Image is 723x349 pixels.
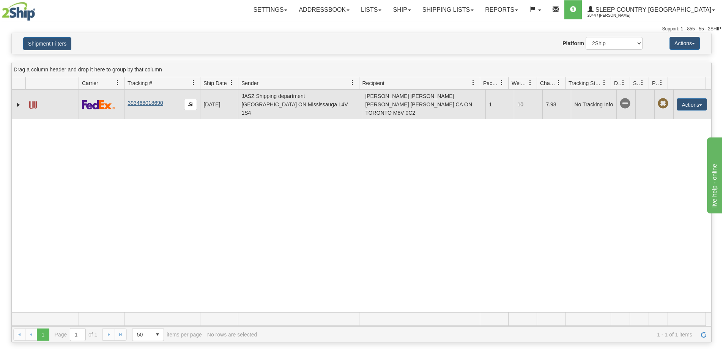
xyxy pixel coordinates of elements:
[387,0,416,19] a: Ship
[82,79,98,87] span: Carrier
[128,100,163,106] a: 393468018690
[495,76,508,89] a: Packages filter column settings
[187,76,200,89] a: Tracking # filter column settings
[225,76,238,89] a: Ship Date filter column settings
[200,90,238,119] td: [DATE]
[37,328,49,341] span: Page 1
[552,76,565,89] a: Charge filter column settings
[132,328,202,341] span: items per page
[524,76,537,89] a: Weight filter column settings
[137,331,147,338] span: 50
[652,79,658,87] span: Pickup Status
[238,90,362,119] td: JASZ Shipping department [GEOGRAPHIC_DATA] ON Mississauga L4V 1S4
[362,79,384,87] span: Recipient
[562,39,584,47] label: Platform
[23,37,71,50] button: Shipment Filters
[479,0,524,19] a: Reports
[241,79,258,87] span: Sender
[128,79,152,87] span: Tracking #
[569,79,602,87] span: Tracking Status
[636,76,649,89] a: Shipment Issues filter column settings
[669,37,700,50] button: Actions
[29,98,37,110] a: Label
[203,79,227,87] span: Ship Date
[614,79,621,87] span: Delivery Status
[417,0,479,19] a: Shipping lists
[184,99,197,110] button: Copy to clipboard
[70,328,85,341] input: Page 1
[6,5,70,14] div: live help - online
[247,0,293,19] a: Settings
[588,12,644,19] span: 2044 / [PERSON_NAME]
[633,79,640,87] span: Shipment Issues
[594,6,711,13] span: Sleep Country [GEOGRAPHIC_DATA]
[658,98,668,109] span: Pickup Not Assigned
[542,90,571,119] td: 7.98
[571,90,616,119] td: No Tracking Info
[111,76,124,89] a: Carrier filter column settings
[15,101,22,109] a: Expand
[485,90,514,119] td: 1
[2,2,35,21] img: logo2044.jpg
[355,0,387,19] a: Lists
[55,328,98,341] span: Page of 1
[698,328,710,341] a: Refresh
[582,0,721,19] a: Sleep Country [GEOGRAPHIC_DATA] 2044 / [PERSON_NAME]
[82,100,115,109] img: 2 - FedEx Express®
[483,79,499,87] span: Packages
[2,26,721,32] div: Support: 1 - 855 - 55 - 2SHIP
[512,79,528,87] span: Weight
[598,76,611,89] a: Tracking Status filter column settings
[655,76,668,89] a: Pickup Status filter column settings
[346,76,359,89] a: Sender filter column settings
[132,328,164,341] span: Page sizes drop down
[467,76,480,89] a: Recipient filter column settings
[262,332,692,338] span: 1 - 1 of 1 items
[677,98,707,111] button: Actions
[362,90,485,119] td: [PERSON_NAME] [PERSON_NAME] [PERSON_NAME] [PERSON_NAME] CA ON TORONTO M8V 0C2
[706,136,722,213] iframe: chat widget
[617,76,630,89] a: Delivery Status filter column settings
[620,98,630,109] span: No Tracking Info
[293,0,355,19] a: Addressbook
[540,79,556,87] span: Charge
[514,90,542,119] td: 10
[207,332,257,338] div: No rows are selected
[151,328,164,341] span: select
[12,62,711,77] div: grid grouping header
